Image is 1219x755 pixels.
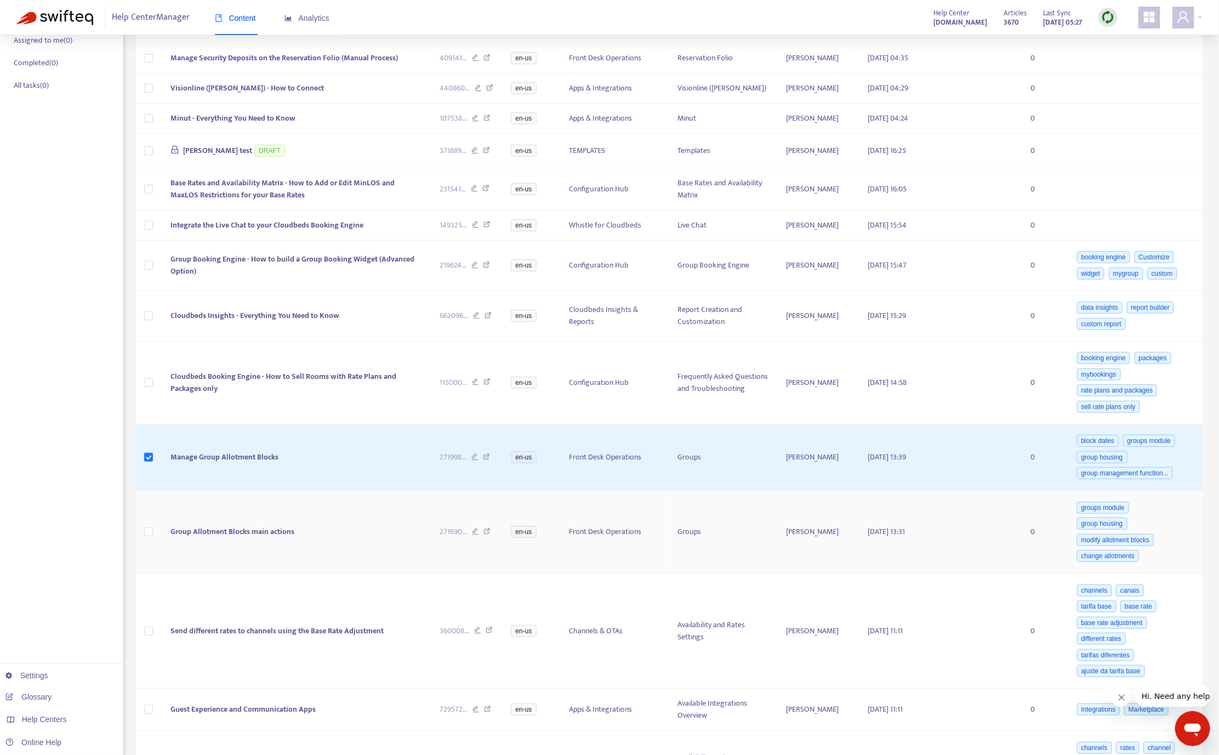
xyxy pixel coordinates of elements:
span: [DATE] 04:35 [868,52,909,64]
td: 0 [1022,342,1066,424]
td: Front Desk Operations [560,491,669,574]
span: Marketplace [1124,703,1169,716]
span: [DATE] 04:24 [868,112,909,124]
span: rates [1116,742,1140,754]
span: [DATE] 15:47 [868,259,907,271]
span: en-us [511,451,536,463]
td: Available Integrations Overview [669,689,777,731]
td: Front Desk Operations [560,43,669,73]
td: [PERSON_NAME] [777,168,859,211]
span: change allotments [1077,550,1139,562]
span: Visionline ([PERSON_NAME]) - How to Connect [170,82,324,94]
td: 0 [1022,491,1066,574]
span: Help Center [933,7,970,19]
span: custom report [1077,318,1126,330]
td: Group Booking Engine [669,241,777,291]
td: Base Rates and Availability Matrix [669,168,777,211]
span: 729572 ... [440,703,468,716]
span: Base Rates and Availability Matrix - How to Add or Edit MinLOS and MaxLOS Restrictions for your B... [170,177,395,201]
span: 360008 ... [440,625,469,637]
td: 0 [1022,43,1066,73]
td: Apps & Integrations [560,689,669,731]
td: 0 [1022,241,1066,291]
span: Minut - Everything You Need to Know [170,112,295,124]
span: sell rate plans only [1077,401,1140,413]
td: Availability and Rates Settings [669,574,777,689]
span: Cloudbeds Insights - Everything You Need to Know [170,309,339,322]
span: tarifas diferentes [1077,649,1135,661]
span: [DATE] 14:58 [868,376,907,389]
span: rate plans and packages [1077,384,1158,396]
td: 0 [1022,291,1066,342]
span: en-us [511,377,536,389]
td: Reservation Folio [669,43,777,73]
span: booking engine [1077,251,1130,263]
span: ajuste da tarifa base [1077,665,1145,677]
td: Frequently Asked Questions and Troubleshooting [669,342,777,424]
span: 115000 ... [440,377,467,389]
td: 0 [1022,134,1066,168]
span: base rate [1120,600,1157,612]
span: [DATE] 11:11 [868,703,903,716]
span: custom [1147,268,1177,280]
td: Groups [669,424,777,491]
td: 0 [1022,211,1066,241]
span: 271998 ... [440,451,466,463]
span: different rates [1077,633,1126,645]
span: mybookings [1077,368,1121,381]
span: Manage Group Allotment Blocks [170,451,278,463]
td: [PERSON_NAME] [777,574,859,689]
td: Front Desk Operations [560,424,669,491]
span: en-us [511,625,536,637]
span: group housing [1077,518,1127,530]
td: Groups [669,491,777,574]
a: Glossary [5,692,52,701]
span: area-chart [284,14,292,22]
span: Integrate the Live Chat to your Cloudbeds Booking Engine [170,219,363,231]
span: widget [1077,268,1105,280]
span: 271690 ... [440,526,467,538]
span: [DATE] 13:39 [868,451,907,463]
td: 0 [1022,574,1066,689]
span: channels [1077,584,1112,597]
span: Guest Experience and Communication Apps [170,703,316,716]
span: Hi. Need any help? [7,8,79,16]
td: Channels & OTAs [560,574,669,689]
span: en-us [511,703,536,716]
span: Analytics [284,14,329,22]
span: 371889 ... [440,145,466,157]
span: 231541 ... [440,183,466,195]
span: book [215,14,223,22]
span: Customize [1135,251,1175,263]
span: appstore [1143,10,1156,24]
p: Assigned to me ( 0 ) [14,35,72,46]
td: [PERSON_NAME] [777,43,859,73]
img: Swifteq [16,10,93,25]
span: Send different rates to channels using the Base Rate Adjustment [170,625,384,637]
td: 0 [1022,689,1066,731]
span: data insights [1077,302,1123,314]
a: Settings [5,671,48,680]
td: Minut [669,104,777,134]
td: [PERSON_NAME] [777,491,859,574]
td: 0 [1022,73,1066,104]
td: [PERSON_NAME] [777,241,859,291]
span: Group Allotment Blocks main actions [170,525,294,538]
td: Report Creation and Customization [669,291,777,342]
td: Cloudbeds Insights & Reports [560,291,669,342]
td: [PERSON_NAME] [777,424,859,491]
span: en-us [511,310,536,322]
span: [DATE] 16:25 [868,144,907,157]
span: base rate adjustment [1077,617,1147,629]
span: group housing [1077,451,1127,463]
span: [DATE] 11:11 [868,625,903,637]
span: Help Center Manager [112,7,190,28]
span: 440860 ... [440,82,470,94]
span: canais [1116,584,1144,597]
span: channels [1077,742,1112,754]
iframe: Close message [1110,686,1131,707]
span: 409141 ... [440,52,467,64]
span: groups module [1123,435,1175,447]
span: 219624 ... [440,259,466,271]
td: Configuration Hub [560,168,669,211]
